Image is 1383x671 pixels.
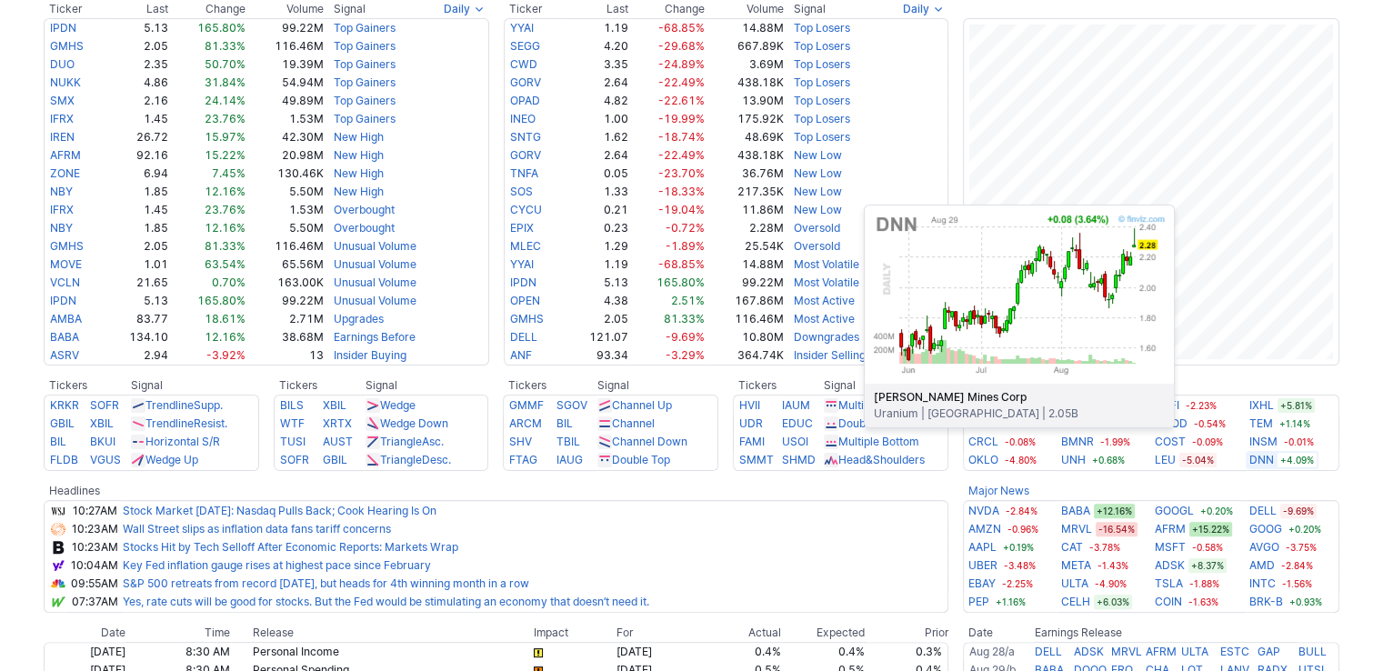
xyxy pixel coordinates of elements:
a: INSM [1249,433,1278,451]
a: NUKK [50,75,81,89]
a: Top Losers [794,39,850,53]
a: CWD [510,57,537,71]
td: 48.69K [706,128,784,146]
a: Wedge [380,398,416,412]
a: Oversold [794,239,840,253]
a: ESTC [1220,645,1249,658]
a: NVDA [968,502,999,520]
a: ADSK [1074,645,1104,658]
a: CYCU [510,203,542,216]
a: Top Losers [794,21,850,35]
td: 116.46M [706,310,784,328]
td: 10.80M [706,328,784,346]
a: GBIL [323,453,347,466]
span: Signal [334,2,366,16]
a: New High [334,166,384,180]
span: -18.74% [658,130,705,144]
a: MRVL [1061,520,1092,538]
a: Top Losers [794,75,850,89]
span: 12.16% [205,221,246,235]
span: -0.72% [666,221,705,235]
a: PEP [968,593,989,611]
a: BIL [50,435,66,448]
span: -29.68% [658,39,705,53]
a: Upgrades [334,312,384,325]
span: Asc. [422,435,444,448]
a: LEU [1155,451,1176,469]
td: 25.54K [706,237,784,255]
a: OPAD [510,94,540,107]
a: BKUI [90,435,115,448]
a: GMHS [510,312,544,325]
a: Insider Buying [334,348,406,362]
td: 6.94 [106,165,169,183]
a: DNN [1249,451,1274,469]
span: -18.33% [658,185,705,198]
a: IAUG [556,453,583,466]
a: BILS [280,398,304,412]
a: NBY [50,185,73,198]
td: 0.21 [566,201,629,219]
a: New Low [794,203,842,216]
span: Trendline [145,398,194,412]
td: 1.29 [566,237,629,255]
a: EDUC [782,416,813,430]
span: 81.33% [205,39,246,53]
td: 1.62 [566,128,629,146]
a: SOFR [280,453,309,466]
td: 42.30M [246,128,325,146]
a: Unusual Volume [334,275,416,289]
td: 1.00 [566,110,629,128]
td: 1.53M [246,110,325,128]
td: 21.65 [106,274,169,292]
td: 54.94M [246,74,325,92]
span: 0.70% [212,275,246,289]
span: Desc. [422,453,451,466]
a: YYAI [510,21,534,35]
a: Key Fed inflation gauge rises at highest pace since February [123,558,431,572]
td: 38.68M [246,328,325,346]
td: 2.64 [566,74,629,92]
a: AFRM [1146,645,1177,658]
a: CAT [1061,538,1083,556]
a: UBER [968,556,997,575]
a: XRTX [323,416,352,430]
span: -22.49% [658,75,705,89]
a: TBIL [556,435,580,448]
a: Major News [968,484,1029,497]
td: 438.18K [706,146,784,165]
a: NBY [50,221,73,235]
a: TriangleDesc. [380,453,451,466]
a: META [1061,556,1091,575]
td: 5.13 [106,292,169,310]
td: 65.56M [246,255,325,274]
a: TrendlineSupp. [145,398,223,412]
td: 99.22M [706,274,784,292]
a: FAMI [739,435,765,448]
a: Top Gainers [334,94,396,107]
span: 165.80% [656,275,705,289]
a: SHMD [782,453,816,466]
a: UNH [1061,451,1086,469]
a: AAPL [968,538,997,556]
td: 130.46K [246,165,325,183]
a: IPDN [510,275,536,289]
span: 81.33% [205,239,246,253]
td: 167.86M [706,292,784,310]
td: 3.35 [566,55,629,74]
a: MSFT [1155,538,1186,556]
span: Trendline [145,416,194,430]
a: MOVE [50,257,82,271]
td: 36.76M [706,165,784,183]
span: -1.89% [666,239,705,253]
a: TNFA [510,166,538,180]
a: BABA [50,330,79,344]
a: New Low [794,185,842,198]
a: VCLN [50,275,80,289]
a: BULL [1298,645,1327,658]
a: New High [334,148,384,162]
a: New Low [794,148,842,162]
a: FTAG [509,453,537,466]
td: 438.18K [706,74,784,92]
a: Top Losers [794,130,850,144]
